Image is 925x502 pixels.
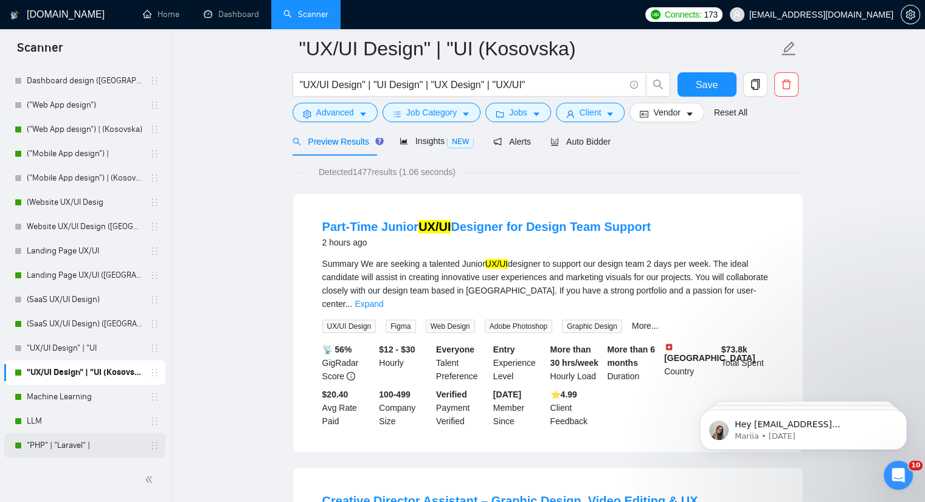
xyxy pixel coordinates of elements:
[629,103,704,122] button: idcardVendorcaret-down
[150,222,159,232] span: holder
[651,10,660,19] img: upwork-logo.png
[322,320,376,333] span: UX/UI Design
[509,106,527,119] span: Jobs
[150,173,159,183] span: holder
[386,320,415,333] span: Figma
[376,343,434,383] div: Hourly
[150,246,159,256] span: holder
[532,109,541,119] span: caret-down
[393,109,401,119] span: bars
[204,9,259,19] a: dashboardDashboard
[293,137,380,146] span: Preview Results
[27,239,142,263] a: Landing Page UX/UI
[27,409,142,433] a: LLM
[27,336,142,360] a: "UX/UI Design" | "UI
[27,215,142,239] a: Website UX/UI Design ([GEOGRAPHIC_DATA])
[884,461,913,490] iframe: Intercom live chat
[721,345,747,354] b: $ 73.8k
[566,109,575,119] span: user
[322,235,651,250] div: 2 hours ago
[27,360,142,385] a: "UX/UI Design" | "UI (Kosovska)
[150,149,159,159] span: holder
[322,390,348,399] b: $20.40
[550,137,611,146] span: Auto Bidder
[303,109,311,119] span: setting
[733,10,741,19] span: user
[496,109,504,119] span: folder
[400,136,474,146] span: Insights
[562,320,622,333] span: Graphic Design
[150,125,159,134] span: holder
[653,106,680,119] span: Vendor
[485,259,508,269] mark: UX/UI
[901,10,920,19] span: setting
[434,388,491,428] div: Payment Verified
[436,390,467,399] b: Verified
[775,79,798,90] span: delete
[646,79,670,90] span: search
[630,81,638,89] span: info-circle
[355,299,383,309] a: Expand
[743,72,767,97] button: copy
[310,165,464,179] span: Detected 1477 results (1.06 seconds)
[774,72,799,97] button: delete
[605,343,662,383] div: Duration
[150,416,159,426] span: holder
[426,320,475,333] span: Web Design
[682,384,925,469] iframe: Intercom notifications message
[550,345,598,368] b: More than 30 hrs/week
[550,390,577,399] b: ⭐️ 4.99
[493,137,502,146] span: notification
[744,79,767,90] span: copy
[418,220,451,233] mark: UX/UI
[293,103,378,122] button: settingAdvancedcaret-down
[462,109,470,119] span: caret-down
[696,77,718,92] span: Save
[606,109,614,119] span: caret-down
[27,142,142,166] a: ("Mobile App design") |
[493,345,515,354] b: Entry
[646,72,670,97] button: search
[10,5,19,25] img: logo
[4,16,165,458] li: My Scanners
[493,390,521,399] b: [DATE]
[485,320,552,333] span: Adobe Photoshop
[150,441,159,450] span: holder
[677,72,736,97] button: Save
[379,345,415,354] b: $12 - $30
[27,433,142,458] a: "PHP" | "Laravel" |
[27,385,142,409] a: Machine Learning
[150,368,159,377] span: holder
[719,343,776,383] div: Total Spent
[909,461,923,470] span: 10
[27,166,142,190] a: ("Mobile App design") | (Kosovska)
[550,137,559,146] span: robot
[548,343,605,383] div: Hourly Load
[447,135,474,148] span: NEW
[379,390,410,399] b: 100-499
[150,270,159,280] span: holder
[548,388,605,428] div: Client Feedback
[283,9,328,19] a: searchScanner
[27,287,142,312] a: (SaaS UX/UI Design)
[359,109,367,119] span: caret-down
[27,117,142,142] a: ("Web App design") | (Kosovska)
[662,343,719,383] div: Country
[901,10,920,19] a: setting
[347,372,355,380] span: info-circle
[150,343,159,353] span: holder
[143,9,179,19] a: homeHome
[345,299,353,309] span: ...
[493,137,531,146] span: Alerts
[901,5,920,24] button: setting
[300,77,625,92] input: Search Freelance Jobs...
[491,388,548,428] div: Member Since
[556,103,625,122] button: userClientcaret-down
[150,392,159,402] span: holder
[27,312,142,336] a: (SaaS UX/UI Design) ([GEOGRAPHIC_DATA])
[320,388,377,428] div: Avg Rate Paid
[27,263,142,287] a: Landing Page UX/UI ([GEOGRAPHIC_DATA])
